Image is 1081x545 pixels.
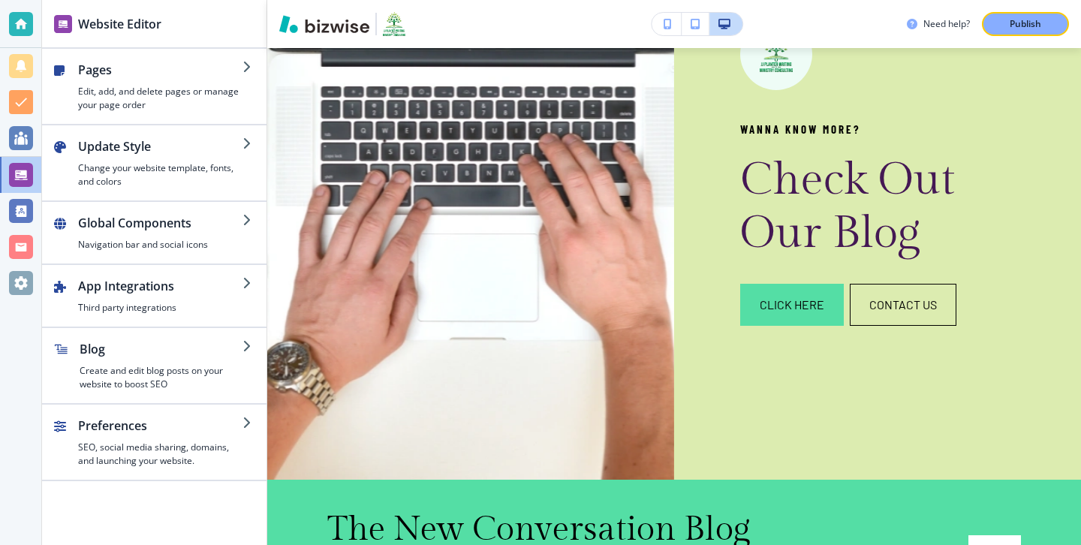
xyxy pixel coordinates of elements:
[760,296,824,314] span: click here
[78,161,242,188] h4: Change your website template, fonts, and colors
[1010,17,1041,31] p: Publish
[42,405,266,480] button: PreferencesSEO, social media sharing, domains, and launching your website.
[42,125,266,200] button: Update StyleChange your website template, fonts, and colors
[279,15,369,33] img: Bizwise Logo
[78,441,242,468] h4: SEO, social media sharing, domains, and launching your website.
[982,12,1069,36] button: Publish
[78,301,242,315] h4: Third party integrations
[78,15,161,33] h2: Website Editor
[78,61,242,79] h2: Pages
[740,120,1015,138] p: Wanna Know More?
[869,296,937,314] span: contact us
[42,49,266,124] button: PagesEdit, add, and delete pages or manage your page order
[78,85,242,112] h4: Edit, add, and delete pages or manage your page order
[850,284,956,326] button: contact us
[80,340,242,358] h2: Blog
[54,15,72,33] img: editor icon
[923,17,970,31] h3: Need help?
[78,214,242,232] h2: Global Components
[80,364,242,391] h4: Create and edit blog posts on your website to boost SEO
[760,36,793,72] img: c84c76eb4e012960308a6314175d4626.webp
[42,265,266,327] button: App IntegrationsThird party integrations
[78,277,242,295] h2: App Integrations
[383,12,405,36] img: Your Logo
[78,238,242,251] h4: Navigation bar and social icons
[78,417,242,435] h2: Preferences
[740,153,966,260] span: Check Out Our Blog
[42,328,266,403] button: BlogCreate and edit blog posts on your website to boost SEO
[78,137,242,155] h2: Update Style
[740,284,844,326] button: click here
[42,202,266,263] button: Global ComponentsNavigation bar and social icons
